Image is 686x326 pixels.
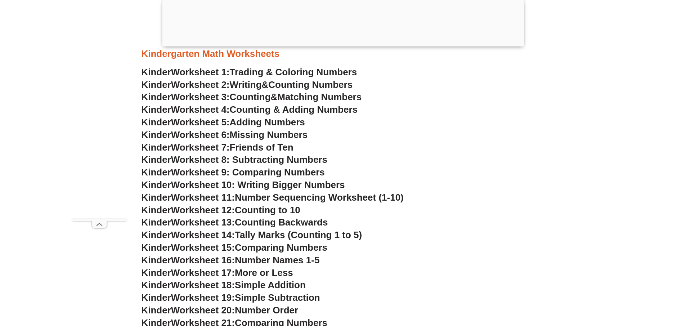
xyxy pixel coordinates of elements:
span: Worksheet 18: [171,280,235,290]
span: Worksheet 17: [171,267,235,278]
span: Worksheet 2: [171,79,230,90]
span: Counting Backwards [235,217,328,228]
span: Trading & Coloring Numbers [230,67,357,77]
a: KinderWorksheet 3:Counting&Matching Numbers [142,91,362,102]
span: Worksheet 8: Subtracting Numbers [171,154,327,165]
span: Worksheet 12: [171,205,235,215]
iframe: Chat Widget [566,245,686,326]
span: Kinder [142,217,171,228]
span: Counting [230,91,271,102]
span: Tally Marks (Counting 1 to 5) [235,229,362,240]
a: KinderWorksheet 2:Writing&Counting Numbers [142,79,353,90]
span: Adding Numbers [230,117,305,128]
span: Kinder [142,179,171,190]
span: Kinder [142,91,171,102]
span: Kinder [142,104,171,115]
span: Friends of Ten [230,142,293,153]
span: Kinder [142,192,171,203]
span: Matching Numbers [277,91,362,102]
span: Worksheet 9: Comparing Numbers [171,167,325,178]
span: Counting & Adding Numbers [230,104,358,115]
span: Kinder [142,280,171,290]
span: Kinder [142,267,171,278]
span: Kinder [142,205,171,215]
span: Kinder [142,142,171,153]
span: Counting Numbers [268,79,353,90]
span: Worksheet 6: [171,129,230,140]
a: KinderWorksheet 10: Writing Bigger Numbers [142,179,345,190]
span: Simple Addition [235,280,306,290]
h3: Kindergarten Math Worksheets [142,48,545,60]
span: Kinder [142,292,171,303]
span: Comparing Numbers [235,242,327,253]
span: Kinder [142,79,171,90]
span: Kinder [142,242,171,253]
span: Worksheet 7: [171,142,230,153]
span: Worksheet 10: Writing Bigger Numbers [171,179,345,190]
span: Worksheet 3: [171,91,230,102]
span: Number Sequencing Worksheet (1-10) [235,192,404,203]
span: Worksheet 13: [171,217,235,228]
span: Kinder [142,67,171,77]
span: Number Names 1-5 [235,255,319,265]
span: Kinder [142,154,171,165]
span: Worksheet 1: [171,67,230,77]
span: Writing [230,79,262,90]
span: Kinder [142,229,171,240]
a: KinderWorksheet 5:Adding Numbers [142,117,305,128]
span: Worksheet 20: [171,305,235,316]
span: Kinder [142,305,171,316]
a: KinderWorksheet 8: Subtracting Numbers [142,154,327,165]
span: Worksheet 11: [171,192,235,203]
span: Worksheet 14: [171,229,235,240]
span: Missing Numbers [230,129,308,140]
span: Worksheet 5: [171,117,230,128]
span: Worksheet 15: [171,242,235,253]
span: Counting to 10 [235,205,300,215]
span: Number Order [235,305,298,316]
span: Kinder [142,129,171,140]
a: KinderWorksheet 6:Missing Numbers [142,129,308,140]
span: Worksheet 4: [171,104,230,115]
a: KinderWorksheet 1:Trading & Coloring Numbers [142,67,357,77]
iframe: Advertisement [72,16,126,219]
span: Worksheet 16: [171,255,235,265]
span: Simple Subtraction [235,292,320,303]
span: Worksheet 19: [171,292,235,303]
span: More or Less [235,267,293,278]
a: KinderWorksheet 4:Counting & Adding Numbers [142,104,358,115]
span: Kinder [142,167,171,178]
a: KinderWorksheet 7:Friends of Ten [142,142,293,153]
span: Kinder [142,117,171,128]
span: Kinder [142,255,171,265]
a: KinderWorksheet 9: Comparing Numbers [142,167,325,178]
